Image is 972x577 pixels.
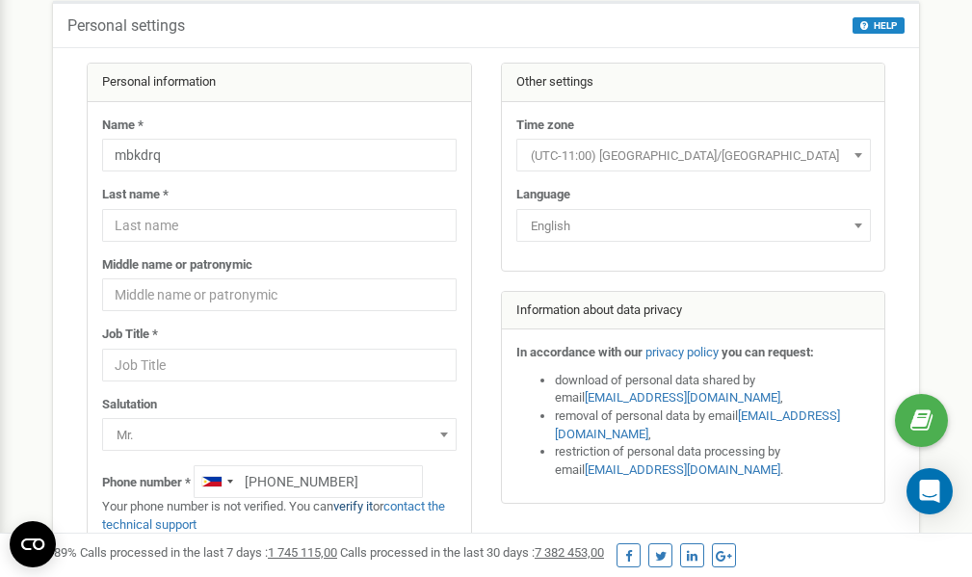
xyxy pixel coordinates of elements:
[523,213,864,240] span: English
[102,117,144,135] label: Name *
[555,372,871,407] li: download of personal data shared by email ,
[535,545,604,560] u: 7 382 453,00
[333,499,373,513] a: verify it
[555,443,871,479] li: restriction of personal data processing by email .
[102,474,191,492] label: Phone number *
[102,349,457,381] input: Job Title
[502,292,885,330] div: Information about data privacy
[102,326,158,344] label: Job Title *
[102,186,169,204] label: Last name *
[102,396,157,414] label: Salutation
[516,117,574,135] label: Time zone
[102,209,457,242] input: Last name
[88,64,471,102] div: Personal information
[102,499,445,532] a: contact the technical support
[102,278,457,311] input: Middle name or patronymic
[102,418,457,451] span: Mr.
[109,422,450,449] span: Mr.
[195,466,239,497] div: Telephone country code
[516,139,871,171] span: (UTC-11:00) Pacific/Midway
[10,521,56,567] button: Open CMP widget
[67,17,185,35] h5: Personal settings
[585,390,780,405] a: [EMAIL_ADDRESS][DOMAIN_NAME]
[906,468,953,514] div: Open Intercom Messenger
[585,462,780,477] a: [EMAIL_ADDRESS][DOMAIN_NAME]
[516,186,570,204] label: Language
[194,465,423,498] input: +1-800-555-55-55
[102,498,457,534] p: Your phone number is not verified. You can or
[645,345,719,359] a: privacy policy
[523,143,864,170] span: (UTC-11:00) Pacific/Midway
[853,17,905,34] button: HELP
[340,545,604,560] span: Calls processed in the last 30 days :
[516,345,643,359] strong: In accordance with our
[102,139,457,171] input: Name
[502,64,885,102] div: Other settings
[268,545,337,560] u: 1 745 115,00
[102,256,252,275] label: Middle name or patronymic
[722,345,814,359] strong: you can request:
[516,209,871,242] span: English
[80,545,337,560] span: Calls processed in the last 7 days :
[555,407,871,443] li: removal of personal data by email ,
[555,408,840,441] a: [EMAIL_ADDRESS][DOMAIN_NAME]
